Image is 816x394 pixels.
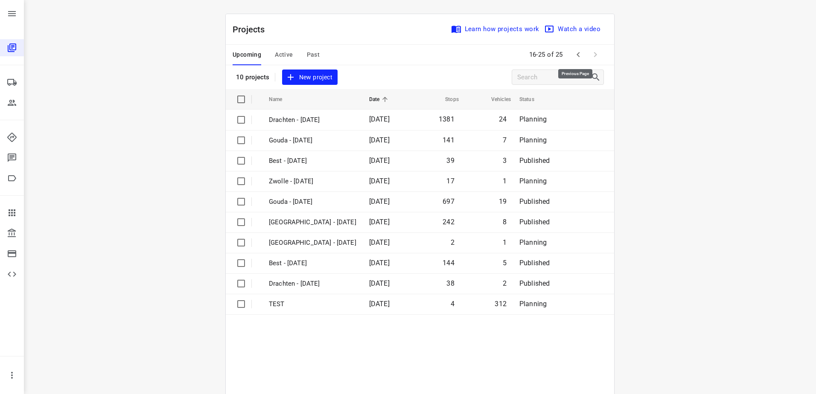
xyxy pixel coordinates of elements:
button: New project [282,70,338,85]
span: [DATE] [369,156,390,165]
span: 39 [446,156,454,165]
p: Gouda - Friday [269,136,356,145]
input: Search projects [517,71,591,84]
span: 2 [503,279,507,287]
span: Published [519,156,550,165]
span: [DATE] [369,218,390,226]
span: [DATE] [369,177,390,185]
span: Published [519,218,550,226]
span: 1 [503,177,507,185]
span: 141 [443,136,455,144]
span: 3 [503,156,507,165]
span: 144 [443,259,455,267]
span: 312 [495,300,507,308]
p: Projects [233,23,272,36]
p: Best - Friday [269,156,356,166]
p: Best - Thursday [269,258,356,268]
p: Drachten - Monday [269,115,356,125]
span: 38 [446,279,454,287]
span: 8 [503,218,507,226]
span: 1 [503,238,507,246]
span: 1381 [439,115,455,123]
span: [DATE] [369,136,390,144]
span: Published [519,197,550,206]
span: 24 [499,115,507,123]
span: Next Page [587,46,604,63]
p: Zwolle - Thursday [269,217,356,227]
div: Search [591,72,603,82]
span: 242 [443,218,455,226]
span: Past [307,49,320,60]
span: 697 [443,197,455,206]
span: 19 [499,197,507,206]
span: 7 [503,136,507,144]
span: Vehicles [480,94,511,104]
span: Published [519,259,550,267]
span: [DATE] [369,197,390,206]
span: 17 [446,177,454,185]
span: Planning [519,136,547,144]
span: Name [269,94,294,104]
p: Gouda - Thursday [269,197,356,207]
p: Drachten - Thursday [269,279,356,289]
span: Planning [519,300,547,308]
span: Planning [519,238,547,246]
span: Planning [519,115,547,123]
span: Status [519,94,545,104]
span: [DATE] [369,115,390,123]
p: 10 projects [236,73,270,81]
span: [DATE] [369,238,390,246]
p: TEST [269,299,356,309]
span: 4 [451,300,455,308]
span: 5 [503,259,507,267]
span: Published [519,279,550,287]
p: Antwerpen - Thursday [269,238,356,248]
span: New project [287,72,332,83]
span: Upcoming [233,49,261,60]
span: Active [275,49,293,60]
span: Planning [519,177,547,185]
span: [DATE] [369,300,390,308]
span: 16-25 of 25 [526,46,567,64]
span: 2 [451,238,455,246]
p: Zwolle - Friday [269,177,356,186]
span: [DATE] [369,279,390,287]
span: [DATE] [369,259,390,267]
span: Date [369,94,391,104]
span: Stops [434,94,459,104]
